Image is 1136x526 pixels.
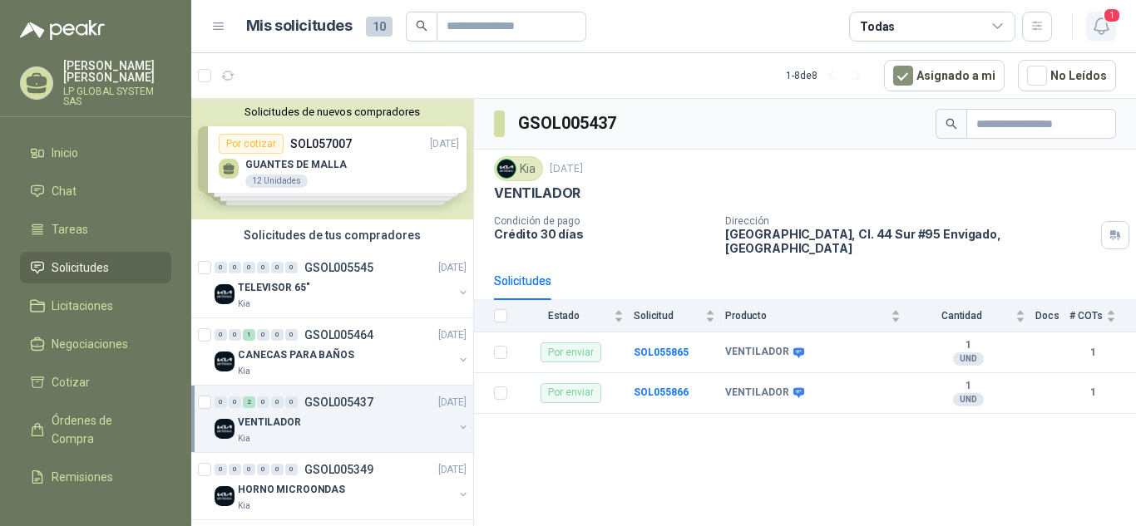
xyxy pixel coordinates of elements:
span: Tareas [52,220,88,238]
div: Solicitudes [494,272,551,290]
div: 1 - 8 de 8 [786,62,871,89]
img: Logo peakr [20,20,105,40]
img: Company Logo [215,351,235,371]
div: 0 [229,396,241,408]
div: 0 [257,329,269,341]
a: Negociaciones [20,328,171,360]
div: 0 [257,396,269,408]
a: Órdenes de Compra [20,405,171,455]
div: Kia [494,156,543,181]
th: # COTs [1069,300,1136,332]
p: Kia [238,297,250,311]
div: Solicitudes de tus compradores [191,219,473,251]
div: 0 [285,464,298,475]
p: Kia [238,365,250,378]
p: GSOL005349 [304,464,373,475]
h1: Mis solicitudes [246,14,353,38]
a: Remisiones [20,461,171,493]
div: UND [953,352,984,366]
div: 0 [285,262,298,273]
p: CANECAS PARA BAÑOS [238,347,354,363]
span: Cantidad [911,310,1012,322]
a: Tareas [20,214,171,245]
b: SOL055865 [634,347,689,358]
th: Cantidad [911,300,1035,332]
img: Company Logo [215,419,235,439]
b: 1 [911,380,1025,393]
h3: GSOL005437 [518,111,619,136]
span: 1 [1103,7,1121,23]
div: Solicitudes de nuevos compradoresPor cotizarSOL057007[DATE] GUANTES DE MALLA12 UnidadesPor cotiza... [191,99,473,219]
span: search [946,118,957,130]
p: GSOL005437 [304,396,373,408]
p: [PERSON_NAME] [PERSON_NAME] [63,60,171,83]
span: Inicio [52,144,78,162]
b: 1 [1069,345,1116,361]
span: # COTs [1069,310,1103,322]
a: Licitaciones [20,290,171,322]
p: GSOL005464 [304,329,373,341]
p: Kia [238,499,250,513]
div: 0 [271,329,284,341]
th: Producto [725,300,911,332]
b: 1 [911,339,1025,352]
a: 0 0 0 0 0 0 GSOL005545[DATE] Company LogoTELEVISOR 65"Kia [215,258,470,311]
div: Por enviar [541,383,601,403]
p: VENTILADOR [494,184,580,202]
p: [DATE] [550,161,583,177]
span: Remisiones [52,468,113,486]
div: 0 [285,329,298,341]
div: UND [953,393,984,406]
a: Solicitudes [20,252,171,283]
div: 0 [257,262,269,273]
p: [DATE] [438,327,467,343]
button: 1 [1086,12,1116,42]
span: Chat [52,182,77,200]
span: Negociaciones [52,335,128,353]
span: Licitaciones [52,297,113,315]
a: Inicio [20,137,171,169]
span: Órdenes de Compra [52,411,156,448]
span: Estado [517,310,610,322]
p: [DATE] [438,260,467,276]
p: Crédito 30 días [494,227,712,241]
b: 1 [1069,385,1116,401]
p: Condición de pago [494,215,712,227]
div: 0 [215,262,227,273]
div: 0 [271,262,284,273]
span: Cotizar [52,373,90,391]
p: Kia [238,432,250,445]
div: 0 [215,329,227,341]
p: VENTILADOR [238,415,301,430]
div: 2 [243,396,255,408]
div: 0 [271,396,284,408]
p: Dirección [725,215,1094,227]
b: VENTILADOR [725,386,789,400]
div: 1 [243,329,255,341]
a: Cotizar [20,366,171,398]
div: 0 [243,464,255,475]
span: Solicitudes [52,258,109,277]
th: Solicitud [634,300,725,332]
th: Estado [517,300,634,332]
span: Producto [725,310,887,322]
span: Solicitud [634,310,702,322]
p: [GEOGRAPHIC_DATA], Cl. 44 Sur #95 Envigado , [GEOGRAPHIC_DATA] [725,227,1094,255]
p: GSOL005545 [304,262,373,273]
p: HORNO MICROONDAS [238,482,345,498]
div: 0 [215,396,227,408]
div: Todas [860,17,895,36]
div: 0 [229,329,241,341]
th: Docs [1035,300,1069,332]
a: 0 0 0 0 0 0 GSOL005349[DATE] Company LogoHORNO MICROONDASKia [215,460,470,513]
div: 0 [229,262,241,273]
div: 0 [243,262,255,273]
p: [DATE] [438,395,467,410]
img: Company Logo [215,284,235,304]
p: LP GLOBAL SYSTEM SAS [63,86,171,106]
button: No Leídos [1018,60,1116,91]
a: 0 0 2 0 0 0 GSOL005437[DATE] Company LogoVENTILADORKia [215,392,470,445]
div: 0 [215,464,227,475]
img: Company Logo [215,486,235,506]
span: search [416,20,427,32]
